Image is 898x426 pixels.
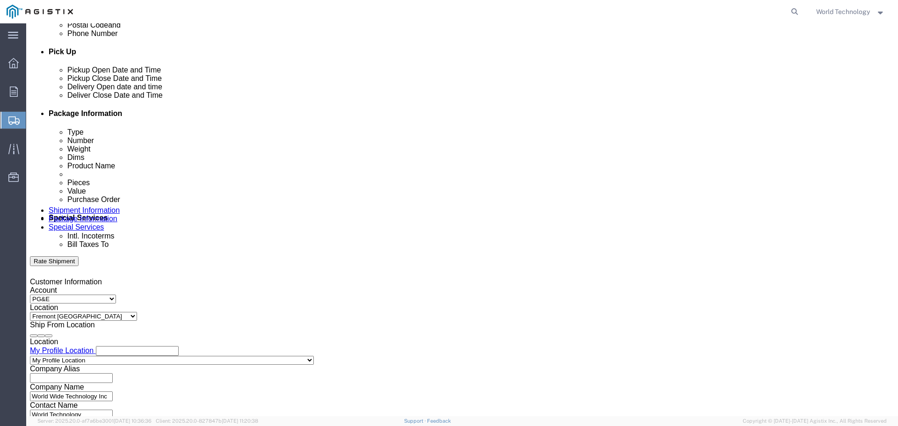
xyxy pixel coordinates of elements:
[26,23,898,416] iframe: FS Legacy Container
[816,7,870,17] span: World Technology
[743,417,887,425] span: Copyright © [DATE]-[DATE] Agistix Inc., All Rights Reserved
[222,418,258,424] span: [DATE] 11:20:38
[427,418,451,424] a: Feedback
[156,418,258,424] span: Client: 2025.20.0-827847b
[816,6,885,17] button: World Technology
[114,418,152,424] span: [DATE] 10:36:36
[37,418,152,424] span: Server: 2025.20.0-af7a6be3001
[404,418,427,424] a: Support
[7,5,73,19] img: logo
